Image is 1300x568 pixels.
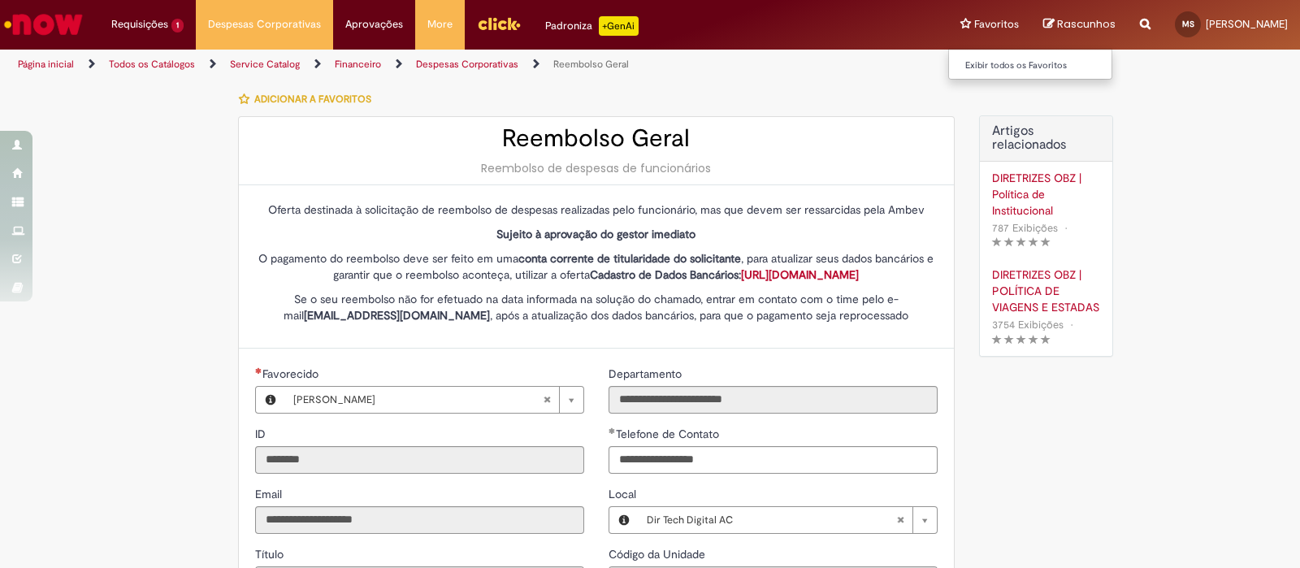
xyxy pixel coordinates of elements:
[1182,19,1194,29] span: MS
[255,250,938,283] p: O pagamento do reembolso deve ser feito em uma , para atualizar seus dados bancários e garantir q...
[545,16,639,36] div: Padroniza
[255,486,285,502] label: Somente leitura - Email
[609,446,938,474] input: Telefone de Contato
[345,16,403,33] span: Aprovações
[992,318,1064,332] span: 3754 Exibições
[171,19,184,33] span: 1
[609,487,639,501] span: Local
[335,58,381,71] a: Financeiro
[1043,17,1116,33] a: Rascunhos
[2,8,85,41] img: ServiceNow
[255,367,262,374] span: Obrigatório Preenchido
[992,170,1100,219] a: DIRETRIZES OBZ | Política de Institucional
[609,507,639,533] button: Local, Visualizar este registro Dir Tech Digital AC
[255,547,287,561] span: Somente leitura - Título
[496,227,695,241] strong: Sujeito à aprovação do gestor imediato
[12,50,855,80] ul: Trilhas de página
[255,125,938,152] h2: Reembolso Geral
[992,221,1058,235] span: 787 Exibições
[1067,314,1077,336] span: •
[599,16,639,36] p: +GenAi
[590,267,859,282] strong: Cadastro de Dados Bancários:
[609,366,685,381] span: Somente leitura - Departamento
[256,387,285,413] button: Favorecido, Visualizar este registro Mariana Tavares Silva
[609,547,708,561] span: Somente leitura - Código da Unidade
[255,202,938,218] p: Oferta destinada à solicitação de reembolso de despesas realizadas pelo funcionário, mas que deve...
[609,366,685,382] label: Somente leitura - Departamento
[553,58,629,71] a: Reembolso Geral
[255,506,584,534] input: Email
[992,124,1100,153] h3: Artigos relacionados
[111,16,168,33] span: Requisições
[609,427,616,434] span: Obrigatório Preenchido
[255,160,938,176] div: Reembolso de despesas de funcionários
[255,427,269,441] span: Somente leitura - ID
[1057,16,1116,32] span: Rascunhos
[609,546,708,562] label: Somente leitura - Código da Unidade
[992,267,1100,315] a: DIRETRIZES OBZ | POLÍTICA DE VIAGENS E ESTADAS
[304,308,490,323] strong: [EMAIL_ADDRESS][DOMAIN_NAME]
[255,546,287,562] label: Somente leitura - Título
[616,427,722,441] span: Telefone de Contato
[254,93,371,106] span: Adicionar a Favoritos
[518,251,741,266] strong: conta corrente de titularidade do solicitante
[255,487,285,501] span: Somente leitura - Email
[255,291,938,323] p: Se o seu reembolso não for efetuado na data informada na solução do chamado, entrar em contato co...
[609,386,938,414] input: Departamento
[255,446,584,474] input: ID
[888,507,912,533] abbr: Limpar campo Local
[238,82,380,116] button: Adicionar a Favoritos
[974,16,1019,33] span: Favoritos
[639,507,937,533] a: Dir Tech Digital ACLimpar campo Local
[647,507,896,533] span: Dir Tech Digital AC
[109,58,195,71] a: Todos os Catálogos
[255,426,269,442] label: Somente leitura - ID
[427,16,453,33] span: More
[949,57,1128,75] a: Exibir todos os Favoritos
[230,58,300,71] a: Service Catalog
[262,366,322,381] span: Necessários - Favorecido
[18,58,74,71] a: Página inicial
[535,387,559,413] abbr: Limpar campo Favorecido
[293,387,543,413] span: [PERSON_NAME]
[1061,217,1071,239] span: •
[285,387,583,413] a: [PERSON_NAME]Limpar campo Favorecido
[416,58,518,71] a: Despesas Corporativas
[208,16,321,33] span: Despesas Corporativas
[741,267,859,282] a: [URL][DOMAIN_NAME]
[477,11,521,36] img: click_logo_yellow_360x200.png
[948,49,1112,80] ul: Favoritos
[1206,17,1288,31] span: [PERSON_NAME]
